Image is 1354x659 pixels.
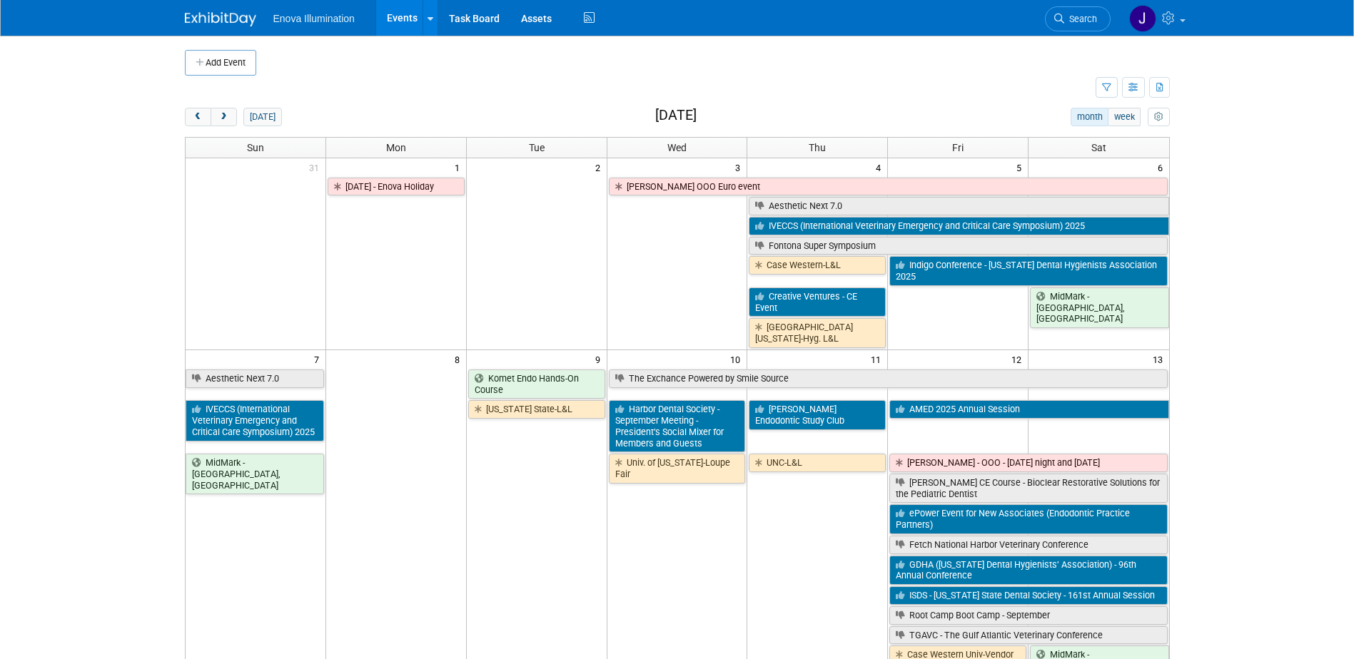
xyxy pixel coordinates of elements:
button: myCustomButton [1148,108,1169,126]
a: UNC-L&L [749,454,886,472]
h2: [DATE] [655,108,697,123]
a: GDHA ([US_STATE] Dental Hygienists’ Association) - 96th Annual Conference [889,556,1167,585]
a: Komet Endo Hands-On Course [468,369,605,399]
span: 6 [1156,158,1169,176]
a: Fetch National Harbor Veterinary Conference [889,536,1167,554]
a: Fontona Super Symposium [749,237,1167,255]
span: Mon [386,142,406,153]
a: [PERSON_NAME] - OOO - [DATE] night and [DATE] [889,454,1167,472]
a: AMED 2025 Annual Session [889,400,1168,419]
a: [DATE] - Enova Holiday [328,178,465,196]
a: Root Camp Boot Camp - September [889,606,1167,625]
a: Indigo Conference - [US_STATE] Dental Hygienists Association 2025 [889,256,1167,285]
a: TGAVC - The Gulf Atlantic Veterinary Conference [889,626,1167,645]
i: Personalize Calendar [1154,113,1163,122]
span: Search [1064,14,1097,24]
a: [GEOGRAPHIC_DATA][US_STATE]-Hyg. L&L [749,318,886,347]
img: ExhibitDay [185,12,256,26]
a: ePower Event for New Associates (Endodontic Practice Partners) [889,504,1167,533]
span: 4 [874,158,887,176]
span: 7 [313,350,325,368]
a: MidMark - [GEOGRAPHIC_DATA], [GEOGRAPHIC_DATA] [186,454,324,494]
a: [PERSON_NAME] Endodontic Study Club [749,400,886,429]
a: Harbor Dental Society - September Meeting - President’s Social Mixer for Members and Guests [609,400,746,452]
button: week [1108,108,1141,126]
span: 1 [453,158,466,176]
a: IVECCS (International Veterinary Emergency and Critical Care Symposium) 2025 [749,217,1168,235]
span: Thu [809,142,826,153]
span: Enova Illumination [273,13,355,24]
button: [DATE] [243,108,281,126]
a: [PERSON_NAME] CE Course - Bioclear Restorative Solutions for the Pediatric Dentist [889,474,1167,503]
button: prev [185,108,211,126]
span: Sat [1091,142,1106,153]
span: 9 [594,350,607,368]
span: Tue [529,142,545,153]
button: next [211,108,237,126]
span: 3 [734,158,747,176]
a: ISDS - [US_STATE] State Dental Society - 161st Annual Session [889,586,1167,605]
span: Sun [247,142,264,153]
span: 11 [869,350,887,368]
img: Janelle Tlusty [1129,5,1156,32]
a: [PERSON_NAME] OOO Euro event [609,178,1168,196]
a: Aesthetic Next 7.0 [186,369,324,388]
span: 2 [594,158,607,176]
a: MidMark - [GEOGRAPHIC_DATA], [GEOGRAPHIC_DATA] [1030,287,1168,328]
span: 8 [453,350,466,368]
a: IVECCS (International Veterinary Emergency and Critical Care Symposium) 2025 [186,400,324,441]
span: 31 [308,158,325,176]
a: Univ. of [US_STATE]-Loupe Fair [609,454,746,483]
a: Search [1045,6,1111,31]
button: month [1071,108,1108,126]
span: 5 [1015,158,1028,176]
span: 13 [1151,350,1169,368]
a: Case Western-L&L [749,256,886,275]
a: Creative Ventures - CE Event [749,287,886,317]
button: Add Event [185,50,256,76]
a: The Exchance Powered by Smile Source [609,369,1168,388]
span: 12 [1010,350,1028,368]
span: 10 [729,350,747,368]
span: Wed [667,142,687,153]
a: Aesthetic Next 7.0 [749,197,1168,215]
a: [US_STATE] State-L&L [468,400,605,419]
span: Fri [952,142,964,153]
